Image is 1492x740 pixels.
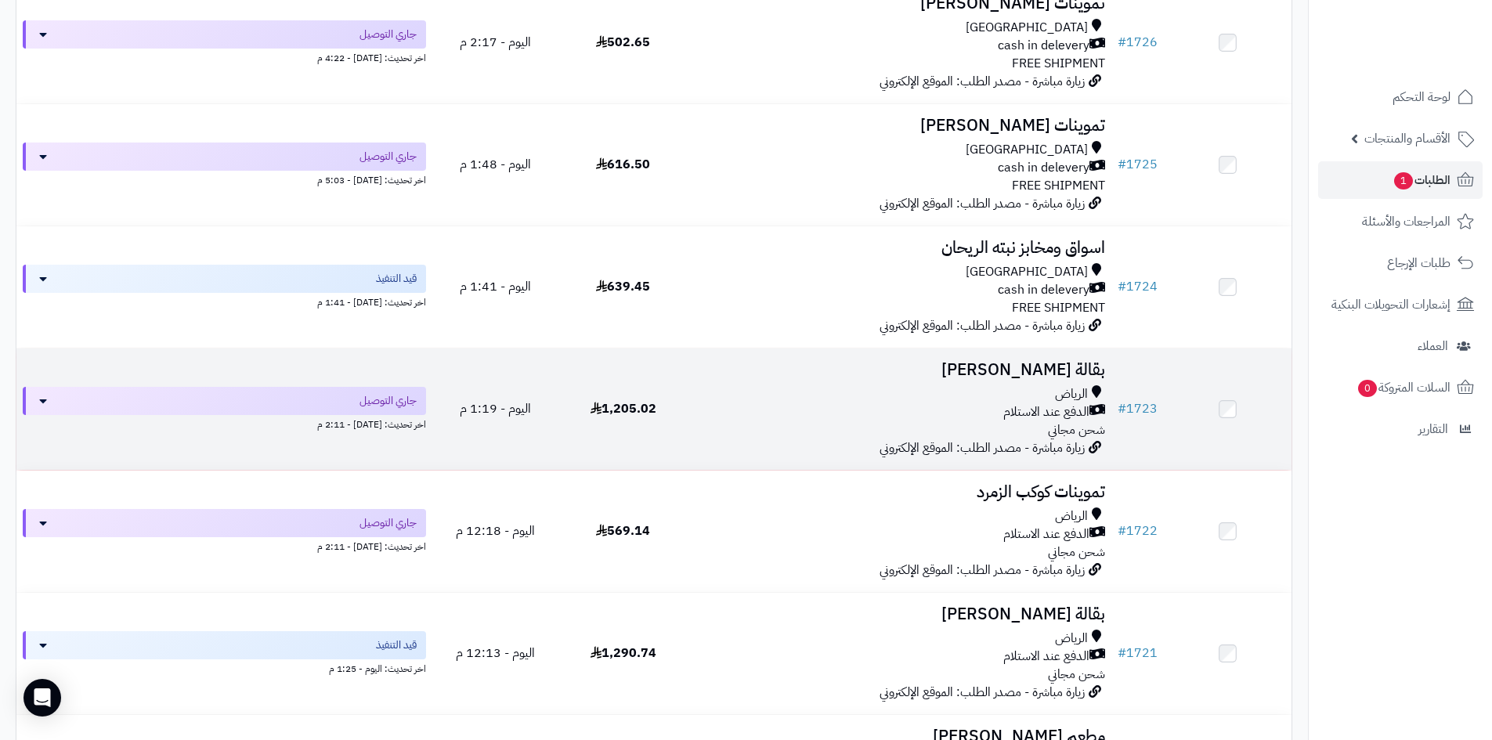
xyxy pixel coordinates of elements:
[23,293,426,309] div: اخر تحديث: [DATE] - 1:41 م
[596,277,650,296] span: 639.45
[1318,410,1483,448] a: التقارير
[460,155,531,174] span: اليوم - 1:48 م
[880,683,1085,702] span: زيارة مباشرة - مصدر الطلب: الموقع الإلكتروني
[460,277,531,296] span: اليوم - 1:41 م
[998,37,1089,55] span: cash in delevery
[1318,327,1483,365] a: العملاء
[1387,252,1450,274] span: طلبات الإرجاع
[1362,211,1450,233] span: المراجعات والأسئلة
[359,27,417,42] span: جاري التوصيل
[1118,33,1158,52] a: #1726
[966,263,1088,281] span: [GEOGRAPHIC_DATA]
[376,637,417,653] span: قيد التنفيذ
[1012,298,1105,317] span: FREE SHIPMENT
[1364,128,1450,150] span: الأقسام والمنتجات
[880,439,1085,457] span: زيارة مباشرة - مصدر الطلب: الموقع الإلكتروني
[1318,244,1483,282] a: طلبات الإرجاع
[591,399,656,418] span: 1,205.02
[1118,277,1126,296] span: #
[998,159,1089,177] span: cash in delevery
[1003,525,1089,543] span: الدفع عند الاستلام
[1118,399,1158,418] a: #1723
[1393,86,1450,108] span: لوحة التحكم
[1118,399,1126,418] span: #
[880,194,1085,213] span: زيارة مباشرة - مصدر الطلب: الموقع الإلكتروني
[880,316,1085,335] span: زيارة مباشرة - مصدر الطلب: الموقع الإلكتروني
[966,141,1088,159] span: [GEOGRAPHIC_DATA]
[359,515,417,531] span: جاري التوصيل
[1048,665,1105,684] span: شحن مجاني
[1012,54,1105,73] span: FREE SHIPMENT
[1118,277,1158,296] a: #1724
[1358,380,1377,397] span: 0
[23,415,426,431] div: اخر تحديث: [DATE] - 2:11 م
[1393,169,1450,191] span: الطلبات
[998,281,1089,299] span: cash in delevery
[1118,644,1158,662] a: #1721
[1318,78,1483,116] a: لوحة التحكم
[1118,155,1158,174] a: #1725
[1318,161,1483,199] a: الطلبات1
[693,605,1105,623] h3: بقالة [PERSON_NAME]
[376,271,417,287] span: قيد التنفيذ
[1055,507,1088,525] span: الرياض
[596,522,650,540] span: 569.14
[693,483,1105,501] h3: تموينات كوكب الزمرد
[1418,418,1448,440] span: التقارير
[693,117,1105,135] h3: تموينات [PERSON_NAME]
[880,561,1085,579] span: زيارة مباشرة - مصدر الطلب: الموقع الإلكتروني
[591,644,656,662] span: 1,290.74
[1318,369,1483,406] a: السلات المتروكة0
[693,239,1105,257] h3: اسواق ومخابز نبته الريحان
[596,155,650,174] span: 616.50
[1055,385,1088,403] span: الرياض
[1048,421,1105,439] span: شحن مجاني
[460,399,531,418] span: اليوم - 1:19 م
[1331,294,1450,316] span: إشعارات التحويلات البنكية
[1318,286,1483,323] a: إشعارات التحويلات البنكية
[456,644,535,662] span: اليوم - 12:13 م
[1048,543,1105,561] span: شحن مجاني
[1012,176,1105,195] span: FREE SHIPMENT
[1394,172,1413,190] span: 1
[460,33,531,52] span: اليوم - 2:17 م
[1385,42,1477,74] img: logo-2.png
[23,49,426,65] div: اخر تحديث: [DATE] - 4:22 م
[1118,33,1126,52] span: #
[1003,648,1089,666] span: الدفع عند الاستلام
[1357,377,1450,399] span: السلات المتروكة
[23,171,426,187] div: اخر تحديث: [DATE] - 5:03 م
[456,522,535,540] span: اليوم - 12:18 م
[880,72,1085,91] span: زيارة مباشرة - مصدر الطلب: الموقع الإلكتروني
[23,659,426,676] div: اخر تحديث: اليوم - 1:25 م
[23,679,61,717] div: Open Intercom Messenger
[1418,335,1448,357] span: العملاء
[1118,155,1126,174] span: #
[1118,644,1126,662] span: #
[359,149,417,164] span: جاري التوصيل
[1118,522,1126,540] span: #
[23,537,426,554] div: اخر تحديث: [DATE] - 2:11 م
[359,393,417,409] span: جاري التوصيل
[596,33,650,52] span: 502.65
[1003,403,1089,421] span: الدفع عند الاستلام
[966,19,1088,37] span: [GEOGRAPHIC_DATA]
[1318,203,1483,240] a: المراجعات والأسئلة
[693,361,1105,379] h3: بقالة [PERSON_NAME]
[1118,522,1158,540] a: #1722
[1055,630,1088,648] span: الرياض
